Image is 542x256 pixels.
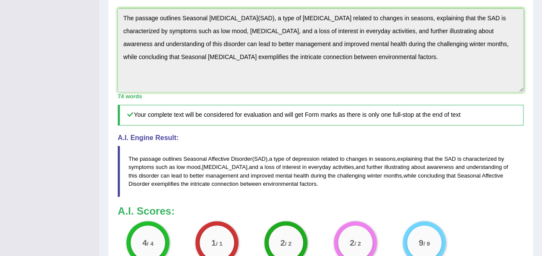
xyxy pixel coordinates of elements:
[160,172,169,179] span: can
[435,156,442,162] span: the
[211,181,238,187] span: connection
[206,172,238,179] span: management
[147,240,154,247] small: / 4
[208,156,229,162] span: Affective
[356,164,365,170] span: and
[482,172,503,179] span: Affective
[231,156,252,162] span: Disorder
[310,172,326,179] span: during
[251,172,273,179] span: improved
[302,164,307,170] span: in
[300,181,316,187] span: factors
[346,156,367,162] span: changes
[369,156,373,162] span: in
[240,181,261,187] span: between
[332,164,354,170] span: activities
[263,181,298,187] span: environmental
[418,172,445,179] span: concluding
[424,156,433,162] span: that
[308,164,331,170] span: everyday
[211,238,216,247] big: 1
[276,172,292,179] span: mental
[190,172,204,179] span: better
[118,134,523,142] h4: A.I. Engine Result:
[128,164,154,170] span: symptoms
[457,172,480,179] span: Seasonal
[183,156,207,162] span: Seasonal
[375,156,395,162] span: seasons
[423,240,429,247] small: / 9
[118,92,523,100] div: 74 words
[181,181,188,187] span: the
[140,156,161,162] span: passage
[139,172,159,179] span: disorder
[498,156,504,162] span: by
[411,164,425,170] span: about
[142,238,147,247] big: 4
[337,172,366,179] span: challenging
[190,181,210,187] span: intricate
[151,181,179,187] span: exemplifies
[249,164,258,170] span: and
[254,156,266,162] span: SAD
[444,156,456,162] span: SAD
[340,156,345,162] span: to
[404,172,417,179] span: while
[171,172,182,179] span: lead
[455,164,465,170] span: and
[466,164,501,170] span: understanding
[276,164,281,170] span: of
[128,156,138,162] span: The
[183,172,188,179] span: to
[128,172,137,179] span: this
[350,238,354,247] big: 2
[457,156,461,162] span: is
[384,164,410,170] span: illustrating
[264,164,274,170] span: loss
[128,181,150,187] span: Disorder
[282,164,301,170] span: interest
[156,164,167,170] span: such
[328,172,335,179] span: the
[118,105,523,125] h5: Your complete text will be considered for evaluation and will get Form marks as there is only one...
[419,238,423,247] big: 9
[260,164,263,170] span: a
[186,164,201,170] span: mood
[446,172,456,179] span: that
[294,172,309,179] span: health
[426,164,454,170] span: awareness
[286,156,291,162] span: of
[367,172,382,179] span: winter
[176,164,185,170] span: low
[280,238,285,247] big: 2
[118,205,175,217] b: A.I. Scores:
[163,156,182,162] span: outlines
[216,240,222,247] small: / 1
[292,156,320,162] span: depression
[285,240,291,247] small: / 2
[274,156,285,162] span: type
[240,172,249,179] span: and
[321,156,338,162] span: related
[269,156,272,162] span: a
[397,156,423,162] span: explaining
[202,164,248,170] span: [MEDICAL_DATA]
[503,164,508,170] span: of
[169,164,175,170] span: as
[463,156,497,162] span: characterized
[383,172,402,179] span: months
[367,164,383,170] span: further
[118,146,523,197] blockquote: ( ), , , , , , .
[354,240,360,247] small: / 2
